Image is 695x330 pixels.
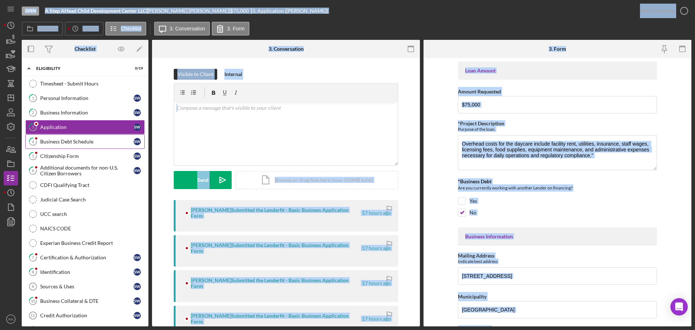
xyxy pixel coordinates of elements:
[8,317,13,321] text: RN
[40,124,134,130] div: Application
[32,110,34,115] tspan: 2
[154,22,210,35] button: 3. Conversation
[25,294,145,308] a: 10Business Collateral & DTESW
[134,153,141,160] div: S W
[32,270,34,274] tspan: 8
[465,68,650,74] div: Loan Amount
[30,313,35,318] tspan: 11
[191,277,361,289] div: [PERSON_NAME] Submitted the Lenderfit - Basic Business Application Form
[134,254,141,261] div: S W
[32,284,34,289] tspan: 9
[25,105,145,120] a: 2Business InformationSW
[269,46,304,52] div: 3. Conversation
[40,182,144,188] div: CDFI Qualifying Tract
[4,312,18,326] button: RN
[134,312,141,319] div: S W
[25,279,145,294] a: 9Sources & UsesSW
[458,252,494,259] label: Mailing Address
[362,316,391,322] time: 2025-09-15 22:21
[134,109,141,116] div: S W
[40,284,134,289] div: Sources & Uses
[40,153,134,159] div: Citizenship Form
[75,46,96,52] div: Checklist
[191,242,361,254] div: [PERSON_NAME] Submitted the Lenderfit - Basic Business Application Form
[40,197,144,202] div: Judicial Case Search
[458,179,657,184] div: *Business Debt
[65,22,103,35] button: Activity
[465,234,650,239] div: Business Information
[45,8,147,14] div: |
[32,154,34,158] tspan: 5
[40,110,134,116] div: Business Information
[31,298,35,303] tspan: 10
[362,210,391,216] time: 2025-09-15 22:27
[121,26,142,32] label: Checklist
[25,192,145,207] a: Judicial Case Search
[549,46,566,52] div: 3. Form
[458,184,657,193] div: Are you currently working with another Lender on financing?
[221,69,246,80] button: Internal
[134,124,141,131] div: S W
[170,26,205,32] label: 3. Conversation
[22,22,63,35] button: Overview
[177,69,214,80] div: Visible to Client
[197,171,208,189] div: Send
[105,22,146,35] button: Checklist
[25,308,145,323] a: 11Credit AuthorizationSW
[32,96,34,100] tspan: 1
[640,4,675,18] div: Mark Complete
[40,240,144,246] div: Experian Business Credit Report
[37,26,58,32] label: Overview
[458,88,501,95] label: Amount Requested
[212,22,249,35] button: 3. Form
[25,265,145,279] a: 8IdentificationSW
[670,298,688,316] div: Open Intercom Messenger
[25,120,145,134] a: 3ApplicationSW
[191,313,361,325] div: [PERSON_NAME] Submitted the Lenderfit - Basic Business Application Form
[458,120,504,126] label: *Project Description
[130,66,143,71] div: 0 / 19
[40,139,134,145] div: Business Debt Schedule
[40,226,144,231] div: NAICS CODE
[40,81,144,87] div: Timesheet - Submit Hours
[22,7,39,16] div: Open
[45,8,146,14] b: A Step AHead Child Development Center LLC
[25,236,145,250] a: Experian Business Credit Report
[83,26,98,32] label: Activity
[134,268,141,276] div: S W
[134,297,141,305] div: S W
[362,280,391,286] time: 2025-09-15 22:22
[40,298,134,304] div: Business Collateral & DTE
[230,8,249,14] span: $75,000
[32,125,34,129] tspan: 3
[362,245,391,251] time: 2025-09-15 22:24
[40,313,134,318] div: Credit Authorization
[227,26,245,32] label: 3. Form
[40,211,144,217] div: UCC search
[25,221,145,236] a: NAICS CODE
[469,197,477,205] label: Yes
[32,139,34,144] tspan: 4
[458,293,486,300] label: Municipality
[134,95,141,102] div: S W
[458,135,657,170] textarea: Overhead costs for the daycare include facility rent, utilities, insurance, staff wages, licensin...
[32,255,34,260] tspan: 7
[633,4,691,18] button: Mark Complete
[25,207,145,221] a: UCC search
[40,165,134,176] div: Additional documents for non-U.S. Citizen Borrowers
[25,91,145,105] a: 1Personal InformationSW
[25,178,145,192] a: CDFI Qualifying Tract
[40,95,134,101] div: Personal Information
[40,269,134,275] div: Identification
[25,149,145,163] a: 5Citizenship FormSW
[469,209,476,216] label: No
[251,8,328,14] div: | 3. Application ([PERSON_NAME])
[25,250,145,265] a: 7Certification & AuthorizationSW
[40,255,134,260] div: Certification & Authorization
[174,171,232,189] button: Send
[458,126,657,132] div: Purpose of the loan.
[191,207,361,219] div: [PERSON_NAME] Submitted the Lenderfit - Basic Business Application Form
[25,163,145,178] a: 6Additional documents for non-U.S. Citizen BorrowersSW
[134,138,141,145] div: S W
[224,69,242,80] div: Internal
